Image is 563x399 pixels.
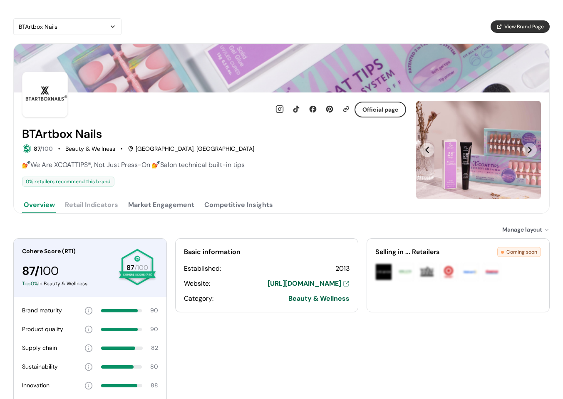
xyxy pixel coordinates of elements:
[101,328,142,331] div: 90 percent
[151,381,158,390] div: 88
[14,44,549,92] img: Brand cover image
[19,22,108,32] div: BTArtbox Nails
[150,325,158,334] div: 90
[151,344,158,352] div: 82
[22,362,58,371] div: Sustainability
[184,247,350,257] div: Basic information
[416,101,541,199] div: Carousel
[101,347,143,350] div: 82 percent
[34,145,40,152] span: 87
[22,280,112,287] div: In Beauty & Wellness
[268,279,350,289] a: [URL][DOMAIN_NAME]
[65,145,115,153] div: Beauty & Wellness
[504,23,544,30] span: View Brand Page
[126,263,134,272] span: 87
[523,143,537,157] button: Next Slide
[184,279,210,289] div: Website:
[22,381,50,390] div: Innovation
[150,362,158,371] div: 80
[355,102,406,117] button: Official page
[416,101,541,199] div: Slide 1
[491,20,550,33] button: View Brand Page
[497,247,541,257] div: Coming soon
[22,160,245,169] span: 💅We Are XCOATTIPS®, Not Just Press-On 💅Salon technical built-in tips
[420,143,434,157] button: Previous Slide
[101,365,142,369] div: 80 percent
[375,247,497,257] div: Selling in ... Retailers
[101,309,142,312] div: 90 percent
[203,197,275,213] button: Competitive Insights
[22,262,112,280] div: 87 /
[22,280,38,287] span: Top 0 %
[22,197,57,213] button: Overview
[128,145,254,153] div: [GEOGRAPHIC_DATA], [GEOGRAPHIC_DATA]
[335,264,350,274] div: 2013
[22,127,102,141] h2: BTArtbox Nails
[22,344,57,352] div: Supply chain
[22,306,62,315] div: Brand maturity
[502,225,550,234] div: Manage layout
[22,177,114,187] div: 0 % retailers recommend this brand
[22,325,63,334] div: Product quality
[184,264,221,274] div: Established:
[22,72,68,117] img: Brand Photo
[288,294,350,304] span: Beauty & Wellness
[40,263,59,279] span: 100
[22,247,112,256] div: Cohere Score (RTI)
[150,306,158,315] div: 90
[184,294,213,304] div: Category:
[134,263,148,272] span: /100
[40,145,53,152] span: /100
[416,101,541,199] img: Slide 0
[126,197,196,213] button: Market Engagement
[63,197,120,213] button: Retail Indicators
[101,384,142,387] div: 88 percent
